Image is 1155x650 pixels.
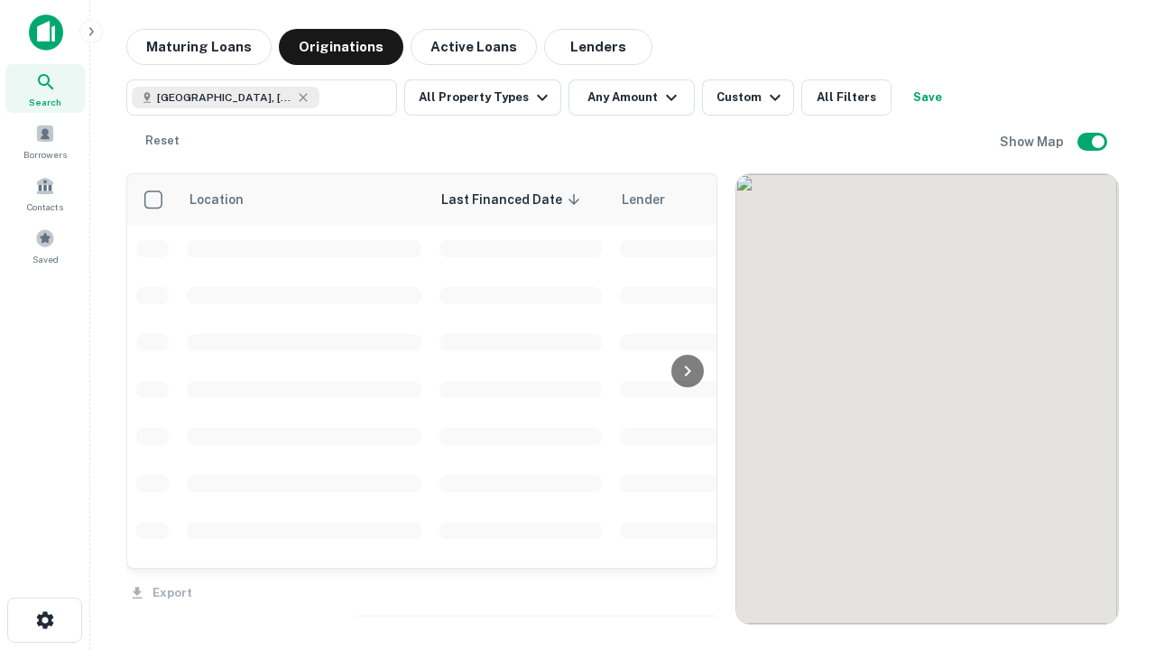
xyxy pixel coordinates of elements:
button: Reset [134,123,191,159]
th: Location [178,174,430,225]
div: Custom [716,87,786,108]
span: Contacts [27,200,63,214]
button: Lenders [544,29,652,65]
button: Custom [702,79,794,116]
button: Maturing Loans [126,29,272,65]
div: 0 0 [736,174,1118,624]
button: All Filters [801,79,892,116]
span: Saved [32,252,59,266]
img: capitalize-icon.png [29,14,63,51]
button: All Property Types [404,79,561,116]
span: Lender [622,189,665,210]
a: Search [5,64,85,113]
button: Originations [279,29,403,65]
a: Contacts [5,169,85,218]
h6: Show Map [1000,132,1067,152]
span: Location [189,189,267,210]
button: Any Amount [568,79,695,116]
button: Active Loans [411,29,537,65]
a: Borrowers [5,116,85,165]
a: Saved [5,221,85,270]
span: [GEOGRAPHIC_DATA], [GEOGRAPHIC_DATA] [157,89,292,106]
span: Last Financed Date [441,189,586,210]
iframe: Chat Widget [1065,506,1155,592]
span: Borrowers [23,147,67,162]
span: Search [29,95,61,109]
button: Save your search to get updates of matches that match your search criteria. [899,79,956,116]
th: Last Financed Date [430,174,611,225]
th: Lender [611,174,900,225]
